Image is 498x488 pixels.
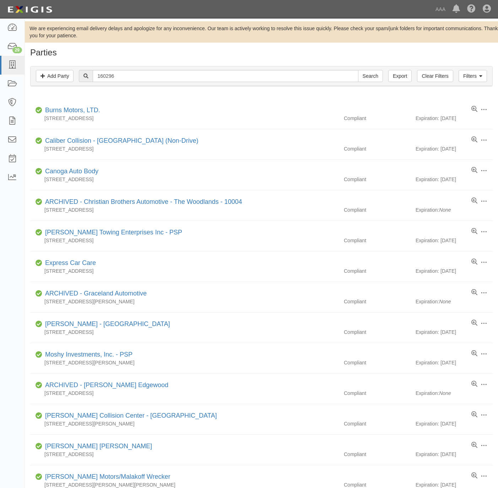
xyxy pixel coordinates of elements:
[45,168,98,175] a: Canoga Auto Body
[416,206,493,213] div: Expiration:
[42,472,170,482] div: Tanner Motors/Malakoff Wrecker
[339,267,416,275] div: Compliant
[45,320,170,327] a: [PERSON_NAME] - [GEOGRAPHIC_DATA]
[432,2,449,16] a: AAA
[471,472,477,479] a: View results summary
[30,390,339,397] div: [STREET_ADDRESS]
[30,48,493,57] h1: Parties
[45,137,198,144] a: Caliber Collision - [GEOGRAPHIC_DATA] (Non-Drive)
[42,228,182,237] div: Cortes Towing Enterprises Inc - PSP
[45,443,152,450] a: [PERSON_NAME] [PERSON_NAME]
[416,145,493,152] div: Expiration: [DATE]
[36,352,42,357] i: Compliant
[36,70,74,82] a: Add Party
[471,289,477,296] a: View results summary
[439,390,451,396] i: None
[42,106,100,115] div: Burns Motors, LTD.
[30,329,339,336] div: [STREET_ADDRESS]
[339,145,416,152] div: Compliant
[339,329,416,336] div: Compliant
[358,70,383,82] input: Search
[36,261,42,266] i: Compliant
[416,176,493,183] div: Expiration: [DATE]
[42,167,98,176] div: Canoga Auto Body
[339,390,416,397] div: Compliant
[30,237,339,244] div: [STREET_ADDRESS]
[42,411,217,421] div: Seidner's Collision Center - West Covina
[30,267,339,275] div: [STREET_ADDRESS]
[42,289,147,298] div: Graceland Automotive
[93,70,358,82] input: Search
[45,229,182,236] a: [PERSON_NAME] Towing Enterprises Inc - PSP
[36,475,42,479] i: Compliant
[36,291,42,296] i: Compliant
[471,136,477,143] a: View results summary
[42,442,152,451] div: Sewell Lexus Dallas
[471,411,477,418] a: View results summary
[30,115,339,122] div: [STREET_ADDRESS]
[388,70,412,82] a: Export
[416,390,493,397] div: Expiration:
[30,451,339,458] div: [STREET_ADDRESS]
[439,299,451,304] i: None
[471,442,477,449] a: View results summary
[45,351,132,358] a: Moshy Investments, Inc. - PSP
[339,298,416,305] div: Compliant
[459,70,487,82] a: Filters
[36,139,42,143] i: Compliant
[36,413,42,418] i: Compliant
[30,176,339,183] div: [STREET_ADDRESS]
[416,451,493,458] div: Expiration: [DATE]
[36,230,42,235] i: Compliant
[471,320,477,327] a: View results summary
[45,412,217,419] a: [PERSON_NAME] Collision Center - [GEOGRAPHIC_DATA]
[339,176,416,183] div: Compliant
[36,169,42,174] i: Compliant
[45,107,100,114] a: Burns Motors, LTD.
[36,322,42,327] i: Compliant
[339,206,416,213] div: Compliant
[42,350,132,359] div: Moshy Investments, Inc. - PSP
[42,197,242,207] div: Christian Brothers Automotive - The Woodlands - 10004
[30,359,339,366] div: [STREET_ADDRESS][PERSON_NAME]
[471,106,477,113] a: View results summary
[45,259,96,266] a: Express Car Care
[30,206,339,213] div: [STREET_ADDRESS]
[25,25,498,39] div: We are experiencing email delivery delays and apologize for any inconvenience. Our team is active...
[471,167,477,174] a: View results summary
[471,259,477,266] a: View results summary
[36,444,42,449] i: Compliant
[467,5,476,13] i: Help Center - Complianz
[339,359,416,366] div: Compliant
[5,3,54,16] img: logo-5460c22ac91f19d4615b14bd174203de0afe785f0fc80cf4dbbc73dc1793850b.png
[45,290,147,297] a: ARCHIVED - Graceland Automotive
[339,451,416,458] div: Compliant
[416,298,493,305] div: Expiration:
[42,320,170,329] div: Joe Hudson - Galveston
[339,115,416,122] div: Compliant
[339,420,416,427] div: Compliant
[30,420,339,427] div: [STREET_ADDRESS][PERSON_NAME]
[416,115,493,122] div: Expiration: [DATE]
[416,329,493,336] div: Expiration: [DATE]
[42,136,198,146] div: Caliber Collision - Richland Hills (Non-Drive)
[416,267,493,275] div: Expiration: [DATE]
[42,381,168,390] div: Rich Ford Edgewood
[36,383,42,388] i: Compliant
[30,145,339,152] div: [STREET_ADDRESS]
[42,259,96,268] div: Express Car Care
[339,237,416,244] div: Compliant
[12,47,22,53] div: 29
[36,200,42,205] i: Compliant
[416,237,493,244] div: Expiration: [DATE]
[471,197,477,205] a: View results summary
[416,420,493,427] div: Expiration: [DATE]
[30,298,339,305] div: [STREET_ADDRESS][PERSON_NAME]
[471,350,477,357] a: View results summary
[45,198,242,205] a: ARCHIVED - Christian Brothers Automotive - The Woodlands - 10004
[416,359,493,366] div: Expiration: [DATE]
[36,108,42,113] i: Compliant
[471,228,477,235] a: View results summary
[45,473,170,480] a: [PERSON_NAME] Motors/Malakoff Wrecker
[45,381,168,389] a: ARCHIVED - [PERSON_NAME] Edgewood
